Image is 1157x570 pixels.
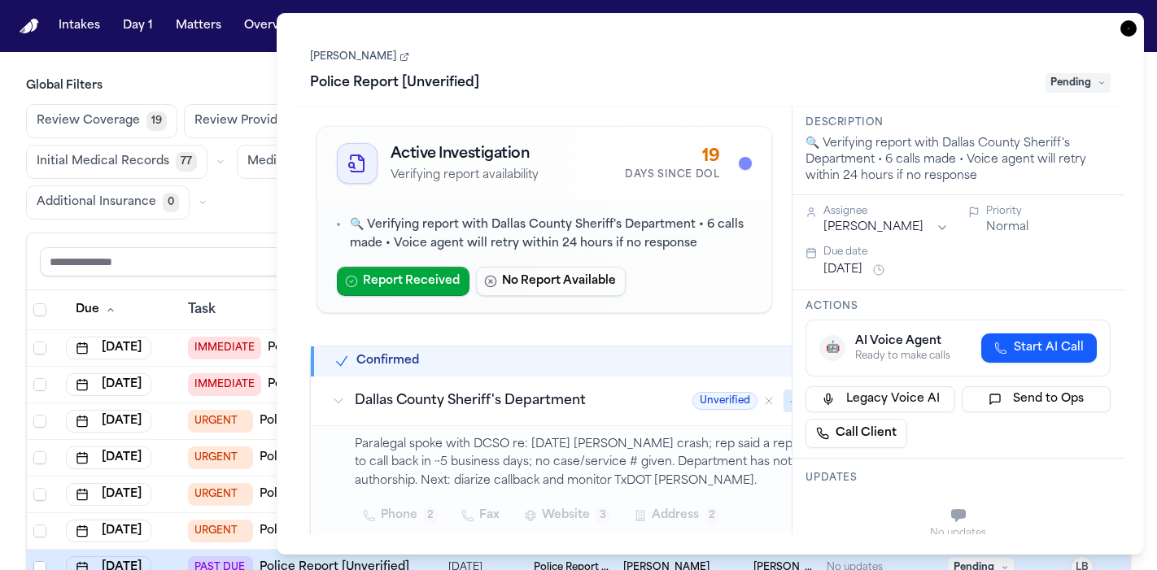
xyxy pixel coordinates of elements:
[188,446,253,469] span: URGENT
[542,506,590,525] span: Website
[188,300,403,320] div: Task
[855,350,950,363] div: Ready to make calls
[194,113,290,129] span: Review Provider
[823,262,862,278] button: [DATE]
[20,19,39,34] a: Home
[66,337,151,359] button: [DATE]
[66,410,151,433] button: [DATE]
[806,472,1111,485] h3: Updates
[986,220,1028,236] button: Normal
[188,410,253,433] span: URGENT
[33,488,46,501] span: Select row
[52,11,107,41] a: Intakes
[823,205,948,218] div: Assignee
[855,333,950,350] div: AI Voice Agent
[806,116,1111,129] h3: Description
[26,78,1131,94] h3: Global Filters
[626,501,728,530] button: Address2
[986,205,1111,218] div: Priority
[806,386,954,412] button: Legacy Voice AI
[37,194,156,211] span: Additional Insurance
[962,386,1111,412] button: Send to Ops
[260,413,409,429] a: Police Report [Unverified]
[303,70,486,96] h1: Police Report [Unverified]
[806,419,907,448] a: Call Client
[758,389,780,412] button: Mark as no report
[596,507,609,524] span: 3
[184,104,327,138] button: Review Provider13
[163,193,179,212] span: 0
[391,168,539,184] p: Verifying report availability
[33,378,46,391] span: Select row
[625,146,719,168] div: 19
[479,506,500,525] span: Fax
[1014,340,1084,356] span: Start AI Call
[476,267,626,296] button: No Report Available
[268,376,414,393] a: Police Report [Escalated]
[20,19,39,34] img: Finch Logo
[33,451,46,464] span: Select row
[391,143,539,166] h2: Active Investigation
[310,50,409,63] a: [PERSON_NAME]
[350,216,753,254] p: 🔍 Verifying report with Dallas County Sheriff's Department • 6 calls made • Voice agent will retr...
[981,333,1097,363] button: Start AI Call
[37,113,140,129] span: Review Coverage
[260,523,406,539] a: Police Report [Need Info]
[369,11,415,41] a: Firms
[238,11,307,41] button: Overview
[66,373,151,396] button: [DATE]
[1046,73,1111,93] span: Pending
[424,507,437,524] span: 2
[237,145,391,179] button: Medical Records630
[356,353,419,369] h2: Confirmed
[26,104,177,138] button: Review Coverage19
[337,267,469,296] button: Report Received
[425,11,495,41] button: The Flock
[188,483,253,506] span: URGENT
[652,506,699,525] span: Address
[176,152,197,172] span: 77
[317,11,360,41] button: Tasks
[33,303,46,316] span: Select all
[260,486,406,503] a: Police Report [Need Info]
[355,501,447,530] button: Phone2
[826,340,840,356] span: 🤖
[625,168,719,181] div: Days Since DOL
[33,342,46,355] span: Select row
[37,154,169,170] span: Initial Medical Records
[355,436,890,491] p: Paralegal spoke with DCSO re: [DATE] [PERSON_NAME] crash; rep said a report may exist and to call...
[247,154,345,170] span: Medical Records
[188,337,261,359] span: IMMEDIATE
[33,524,46,537] span: Select row
[268,340,417,356] a: Police Report [Unverified]
[116,11,159,41] button: Day 1
[869,260,888,280] button: Snooze task
[705,507,718,524] span: 2
[66,483,151,506] button: [DATE]
[516,501,619,530] button: Website3
[188,373,261,396] span: IMMEDIATE
[33,415,46,428] span: Select row
[66,295,125,324] button: Due
[355,391,653,411] h3: Dallas County Sheriff's Department
[66,446,151,469] button: [DATE]
[260,450,409,466] a: Police Report [Unverified]
[146,111,167,131] span: 19
[453,501,509,530] button: Fax
[806,300,1111,313] h3: Actions
[806,136,1111,185] div: 🔍 Verifying report with Dallas County Sheriff's Department • 6 calls made • Voice agent will retr...
[381,506,417,525] span: Phone
[823,246,1111,259] div: Due date
[692,392,758,410] span: Unverified
[188,520,253,542] span: URGENT
[504,11,579,41] button: crownMetrics
[784,389,806,412] button: Mark as confirmed
[26,185,190,220] button: Additional Insurance0
[169,11,228,41] button: Matters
